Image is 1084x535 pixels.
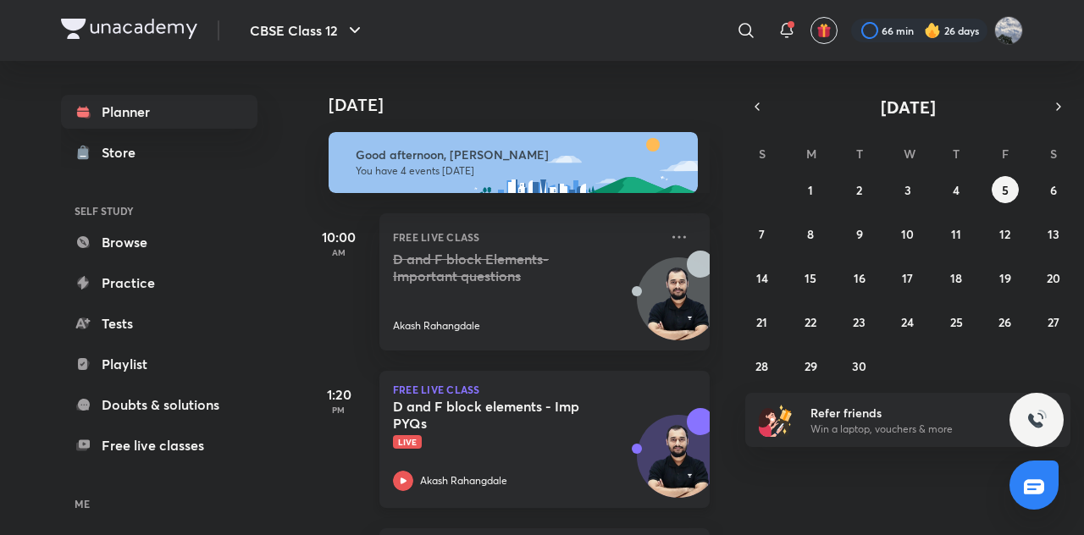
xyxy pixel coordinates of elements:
img: Company Logo [61,19,197,39]
img: Avatar [638,267,719,348]
p: FREE LIVE CLASS [393,227,659,247]
a: Doubts & solutions [61,388,257,422]
button: September 18, 2025 [943,264,970,291]
a: Browse [61,225,257,259]
button: September 4, 2025 [943,176,970,203]
abbr: September 23, 2025 [853,314,866,330]
abbr: Tuesday [856,146,863,162]
a: Playlist [61,347,257,381]
button: September 24, 2025 [894,308,921,335]
img: afternoon [329,132,698,193]
abbr: September 2, 2025 [856,182,862,198]
p: Akash Rahangdale [393,318,480,334]
abbr: September 25, 2025 [950,314,963,330]
p: PM [305,405,373,415]
button: September 30, 2025 [846,352,873,379]
img: avatar [816,23,832,38]
button: September 13, 2025 [1040,220,1067,247]
h5: D and F block Elements- Important questions [393,251,604,284]
abbr: September 3, 2025 [904,182,911,198]
button: avatar [810,17,838,44]
abbr: Wednesday [904,146,915,162]
button: September 17, 2025 [894,264,921,291]
abbr: September 19, 2025 [999,270,1011,286]
button: September 25, 2025 [943,308,970,335]
h6: Good afternoon, [PERSON_NAME] [356,147,683,163]
p: You have 4 events [DATE] [356,164,683,178]
abbr: Thursday [953,146,960,162]
abbr: September 5, 2025 [1002,182,1009,198]
button: CBSE Class 12 [240,14,375,47]
p: AM [305,247,373,257]
h4: [DATE] [329,95,727,115]
abbr: Saturday [1050,146,1057,162]
a: Planner [61,95,257,129]
button: September 2, 2025 [846,176,873,203]
abbr: September 13, 2025 [1048,226,1059,242]
button: September 9, 2025 [846,220,873,247]
button: September 27, 2025 [1040,308,1067,335]
a: Store [61,135,257,169]
img: referral [759,403,793,437]
button: September 28, 2025 [749,352,776,379]
h5: 1:20 [305,384,373,405]
button: September 3, 2025 [894,176,921,203]
button: September 11, 2025 [943,220,970,247]
div: Store [102,142,146,163]
button: September 12, 2025 [992,220,1019,247]
img: ttu [1026,410,1047,430]
button: September 14, 2025 [749,264,776,291]
abbr: September 6, 2025 [1050,182,1057,198]
img: Avatar [638,424,719,505]
button: September 29, 2025 [797,352,824,379]
abbr: September 22, 2025 [805,314,816,330]
h6: SELF STUDY [61,196,257,225]
h5: 10:00 [305,227,373,247]
button: September 5, 2025 [992,176,1019,203]
button: September 23, 2025 [846,308,873,335]
abbr: September 18, 2025 [950,270,962,286]
button: September 15, 2025 [797,264,824,291]
abbr: September 17, 2025 [902,270,913,286]
abbr: Monday [806,146,816,162]
abbr: September 9, 2025 [856,226,863,242]
button: September 22, 2025 [797,308,824,335]
button: September 26, 2025 [992,308,1019,335]
button: September 16, 2025 [846,264,873,291]
a: Free live classes [61,428,257,462]
h6: Refer friends [810,404,1019,422]
a: Tests [61,306,257,340]
abbr: September 15, 2025 [805,270,816,286]
button: September 10, 2025 [894,220,921,247]
button: September 6, 2025 [1040,176,1067,203]
button: September 1, 2025 [797,176,824,203]
button: [DATE] [769,95,1047,119]
img: Arihant [994,16,1023,45]
p: Akash Rahangdale [420,473,507,488]
img: streak [924,22,941,39]
abbr: September 24, 2025 [901,314,914,330]
button: September 19, 2025 [992,264,1019,291]
abbr: September 14, 2025 [756,270,768,286]
button: September 8, 2025 [797,220,824,247]
abbr: September 12, 2025 [999,226,1010,242]
p: FREE LIVE CLASS [393,384,696,394]
abbr: September 21, 2025 [756,314,767,330]
abbr: September 28, 2025 [755,358,768,374]
button: September 20, 2025 [1040,264,1067,291]
abbr: September 20, 2025 [1047,270,1060,286]
abbr: September 10, 2025 [901,226,914,242]
abbr: September 4, 2025 [953,182,960,198]
abbr: September 7, 2025 [759,226,765,242]
h5: D and F block elements - Imp PYQs [393,398,604,432]
abbr: September 26, 2025 [998,314,1011,330]
a: Practice [61,266,257,300]
abbr: Friday [1002,146,1009,162]
abbr: September 16, 2025 [854,270,866,286]
abbr: September 11, 2025 [951,226,961,242]
button: September 21, 2025 [749,308,776,335]
button: September 7, 2025 [749,220,776,247]
h6: ME [61,489,257,518]
abbr: September 27, 2025 [1048,314,1059,330]
abbr: September 8, 2025 [807,226,814,242]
